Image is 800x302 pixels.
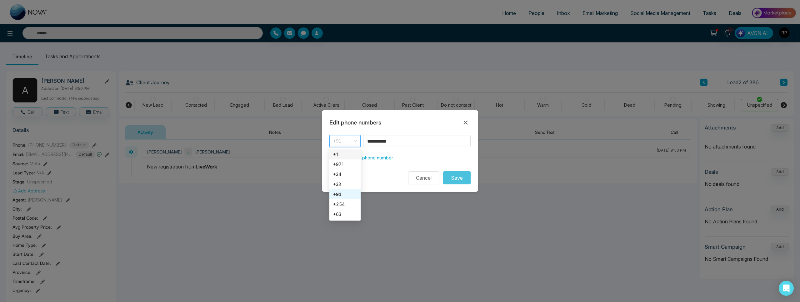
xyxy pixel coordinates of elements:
div: +971 [329,159,361,169]
div: +971 [333,161,357,168]
div: +254 [329,199,361,209]
div: +63 [329,209,361,219]
div: +91 [333,191,357,198]
div: +33 [329,179,361,189]
div: +34 [333,171,357,178]
div: +91 [329,189,361,199]
div: Open Intercom Messenger [779,281,794,296]
div: +63 [333,211,357,218]
div: +254 [333,201,357,208]
div: +1 [329,149,361,159]
div: +1 [333,151,357,158]
div: +33 [333,181,357,188]
div: +34 [329,169,361,179]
